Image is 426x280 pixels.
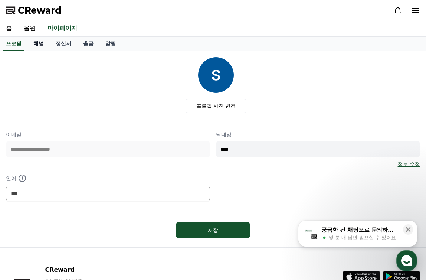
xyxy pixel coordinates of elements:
p: 언어 [6,174,210,183]
button: 저장 [176,222,250,238]
a: 설정 [96,218,142,237]
span: 홈 [23,229,28,235]
a: 알림 [99,37,122,51]
label: 프로필 사진 변경 [186,99,247,113]
a: 정산서 [50,37,77,51]
a: 음원 [18,21,42,36]
span: 대화 [68,230,77,236]
div: 저장 [191,227,235,234]
a: CReward [6,4,62,16]
span: 설정 [115,229,124,235]
a: 정보 수정 [398,160,420,168]
a: 홈 [2,218,49,237]
p: 닉네임 [216,131,420,138]
img: profile_image [198,57,234,93]
a: 대화 [49,218,96,237]
p: 이메일 [6,131,210,138]
p: CReward [45,266,135,274]
a: 채널 [27,37,50,51]
span: CReward [18,4,62,16]
a: 출금 [77,37,99,51]
a: 프로필 [3,37,24,51]
a: 마이페이지 [46,21,79,36]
